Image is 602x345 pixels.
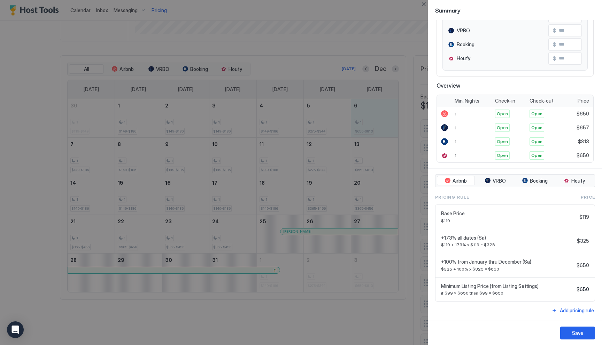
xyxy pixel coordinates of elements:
span: +173% all dates (Sa) [441,235,574,241]
span: Open [497,152,508,159]
span: Minimum Listing Price (from Listing Settings) [441,283,574,289]
span: Base Price [441,210,577,217]
div: Open Intercom Messenger [7,321,24,338]
span: $119 + 173% x $119 = $325 [441,242,574,247]
button: Save [560,327,595,339]
span: $813 [578,138,589,145]
span: $650 [577,286,589,292]
button: Houfy [555,176,593,186]
span: 1 [455,125,456,130]
span: 1 [455,111,456,117]
span: Price [578,98,589,104]
span: Overview [437,82,594,89]
button: Airbnb [437,176,475,186]
span: $119 [441,218,577,223]
span: 1 [455,139,456,144]
span: $119 [579,214,589,220]
span: Open [531,152,542,159]
span: if $99 > $650 then $99 = $650 [441,290,574,296]
span: Open [497,111,508,117]
span: $650 [577,111,589,117]
button: Add pricing rule [550,306,595,315]
span: VRBO [493,178,506,184]
span: $657 [577,125,589,131]
span: $ [553,55,556,62]
span: Open [497,138,508,145]
span: Price [581,194,595,200]
span: Booking [457,41,474,48]
span: $ [553,41,556,48]
div: Add pricing rule [560,307,594,314]
button: Booking [516,176,554,186]
span: Min. Nights [455,98,479,104]
span: Open [531,125,542,131]
span: Open [531,111,542,117]
span: Open [531,138,542,145]
span: $325 + 100% x $325 = $650 [441,266,574,272]
span: Pricing Rule [435,194,469,200]
div: tab-group [435,174,595,187]
span: Check-out [530,98,554,104]
span: Summary [435,6,595,14]
div: Save [572,329,583,337]
span: VRBO [457,27,470,34]
span: Check-in [495,98,515,104]
span: Open [497,125,508,131]
span: Booking [530,178,548,184]
span: Houfy [457,55,470,62]
span: +100% from January thru December (Sa) [441,259,574,265]
span: Houfy [571,178,585,184]
span: $650 [577,262,589,268]
span: Airbnb [453,178,467,184]
button: VRBO [476,176,514,186]
span: $650 [577,152,589,159]
span: $325 [577,238,589,244]
span: 1 [455,153,456,158]
span: $ [553,27,556,34]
